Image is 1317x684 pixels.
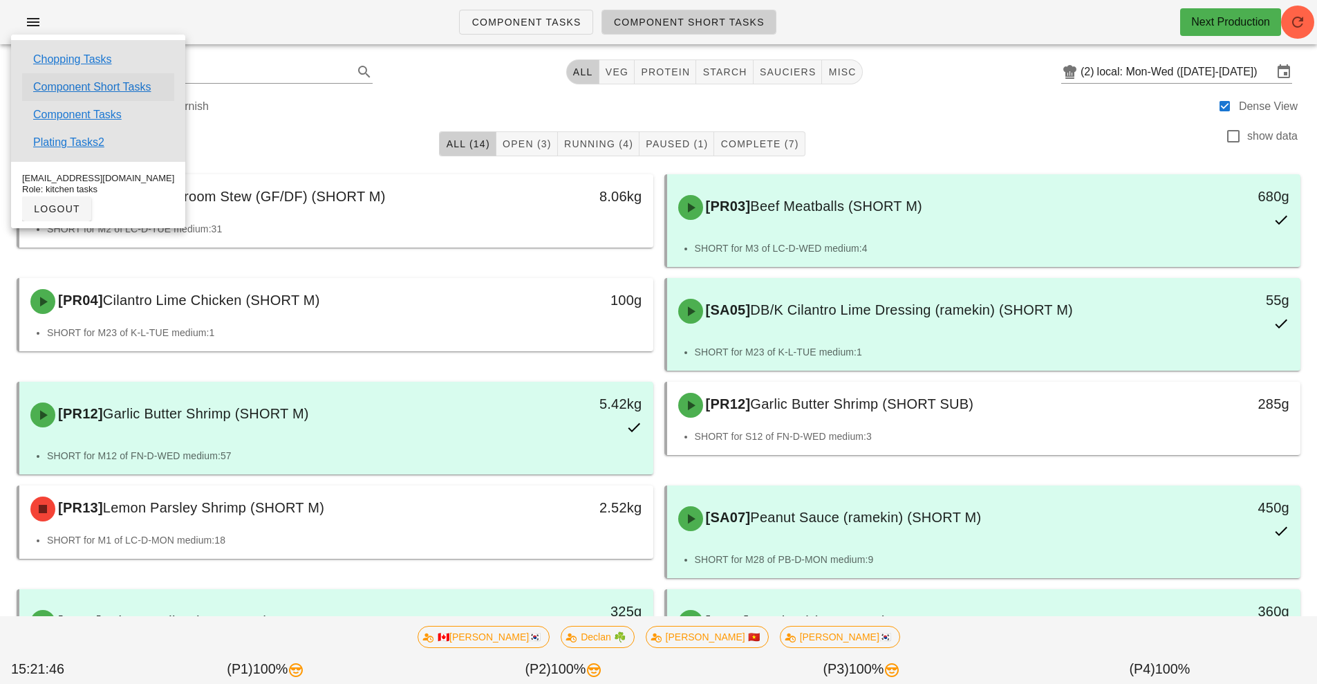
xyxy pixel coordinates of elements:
[55,500,103,515] span: [PR13]
[1149,289,1289,311] div: 55g
[599,59,635,84] button: veg
[654,627,759,647] span: [PERSON_NAME] 🇻🇳
[570,627,625,647] span: Declan ☘️
[558,131,639,156] button: Running (4)
[459,10,592,35] a: Component Tasks
[703,302,751,317] span: [SA05]
[714,131,805,156] button: Complete (7)
[501,185,642,207] div: 8.06kg
[1011,656,1309,683] div: (P4) 100%
[102,613,269,629] span: Soba Noodles (SHORT M)
[501,393,642,415] div: 5.42kg
[703,510,751,525] span: [SA07]
[47,221,642,237] li: SHORT for M2 of LC-D-TUE medium:31
[103,293,320,308] span: Cilantro Lime Chicken (SHORT M)
[33,134,104,151] a: Plating Tasks2
[572,66,593,77] span: All
[713,656,1011,683] div: (P3) 100%
[55,406,103,421] span: [PR12]
[33,107,122,123] a: Component Tasks
[22,184,174,195] div: Role: kitchen tasks
[1081,65,1097,79] div: (2)
[22,196,91,221] button: logout
[439,131,496,156] button: All (14)
[1149,600,1289,622] div: 360g
[750,198,922,214] span: Beef Meatballs (SHORT M)
[8,656,117,683] div: 15:21:46
[703,198,751,214] span: [PR03]
[720,138,798,149] span: Complete (7)
[22,173,174,184] div: [EMAIL_ADDRESS][DOMAIN_NAME]
[501,289,642,311] div: 100g
[415,656,713,683] div: (P2) 100%
[750,510,981,525] span: Peanut Sauce (ramekin) (SHORT M)
[1149,393,1289,415] div: 285g
[47,448,642,463] li: SHORT for M12 of FN-D-WED medium:57
[750,302,1073,317] span: DB/K Cilantro Lime Dressing (ramekin) (SHORT M)
[788,627,890,647] span: [PERSON_NAME]🇰🇷
[103,189,386,204] span: Beef & Mushroom Stew (GF/DF) (SHORT M)
[695,552,1290,567] li: SHORT for M28 of PB-D-MON medium:9
[103,406,309,421] span: Garlic Butter Shrimp (SHORT M)
[47,533,642,548] li: SHORT for M1 of LC-D-MON medium:18
[828,66,856,77] span: misc
[1191,14,1270,30] div: Next Production
[427,627,541,647] span: 🇨🇦[PERSON_NAME]🇰🇷
[703,396,751,412] span: [PR12]
[645,138,708,149] span: Paused (1)
[563,138,633,149] span: Running (4)
[639,131,714,156] button: Paused (1)
[445,138,489,149] span: All (14)
[1149,185,1289,207] div: 680g
[55,613,102,629] span: [ST08]
[502,138,552,149] span: Open (3)
[471,17,581,28] span: Component Tasks
[754,59,823,84] button: sauciers
[601,10,776,35] a: Component Short Tasks
[33,203,80,214] span: logout
[695,241,1290,256] li: SHORT for M3 of LC-D-WED medium:4
[640,66,690,77] span: protein
[55,293,103,308] span: [PR04]
[635,59,696,84] button: protein
[613,17,765,28] span: Component Short Tasks
[749,613,887,629] span: Spaghetti (SHORT M)
[696,59,753,84] button: starch
[695,344,1290,360] li: SHORT for M23 of K-L-TUE medium:1
[117,656,415,683] div: (P1) 100%
[47,325,642,340] li: SHORT for M23 of K-L-TUE medium:1
[501,600,642,622] div: 325g
[605,66,629,77] span: veg
[566,59,599,84] button: All
[695,429,1290,444] li: SHORT for S12 of FN-D-WED medium:3
[702,66,747,77] span: starch
[33,79,151,95] a: Component Short Tasks
[33,51,112,68] a: Chopping Tasks
[1247,129,1298,143] label: show data
[1239,100,1298,113] label: Dense View
[759,66,816,77] span: sauciers
[496,131,558,156] button: Open (3)
[750,396,973,412] span: Garlic Butter Shrimp (SHORT SUB)
[501,497,642,519] div: 2.52kg
[103,500,324,515] span: Lemon Parsley Shrimp (SHORT M)
[822,59,862,84] button: misc
[703,613,749,629] span: [ST20]
[1149,497,1289,519] div: 450g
